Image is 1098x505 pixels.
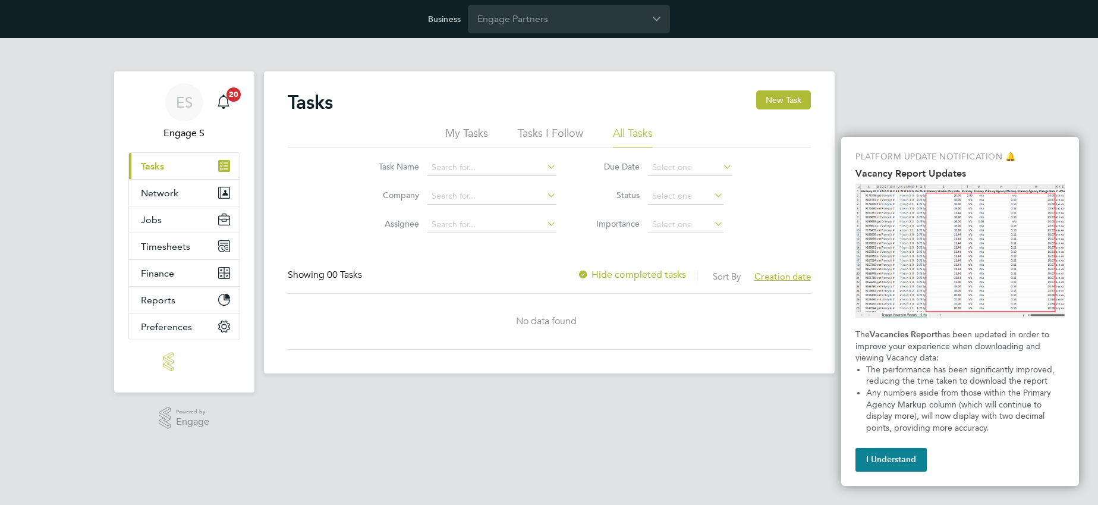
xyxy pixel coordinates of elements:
[288,90,333,114] h2: Tasks
[128,126,240,140] span: Engage S
[141,241,190,252] span: Timesheets
[366,190,419,200] label: Company
[141,214,162,225] span: Jobs
[129,260,240,286] button: Finance
[288,315,805,328] div: No data found
[754,271,811,282] span: Creation date
[128,83,240,140] a: ESEngage S
[586,218,640,229] label: Importance
[141,187,178,199] span: Network
[129,180,240,206] button: Network
[159,407,209,429] a: Powered byEngage
[648,188,723,205] input: Select one
[141,161,164,172] span: Tasks
[129,233,240,259] button: Timesheets
[648,159,732,176] input: Select one
[855,448,927,472] button: I Understand
[176,417,209,427] span: Engage
[713,271,741,282] label: Sort By
[327,269,362,281] span: 00 Tasks
[129,287,240,313] button: Reports
[427,217,556,233] input: Search for...
[427,188,556,205] input: Search for...
[870,330,937,340] strong: Vacancies Report
[866,364,1065,387] li: The performance has been significantly improved, reducing the time taken to download the report
[176,407,209,417] span: Powered by
[129,313,240,340] button: Preferences
[129,153,240,179] a: Tasks
[756,90,811,109] button: New Task
[855,330,1052,363] span: has been updated in order to improve your experience when downloading and viewing Vacancy data:
[366,161,419,172] label: Task Name
[577,269,686,281] label: Hide completed tasks
[129,206,240,233] button: Jobs
[141,321,192,333] span: Preferences
[114,71,254,393] nav: Main navigation
[141,294,175,306] span: Reports
[288,269,364,281] div: Showing
[855,184,1065,318] img: Highlight Columns with Numbers in the Vacancies Report
[855,168,1065,179] h2: Vacancy Report Updates
[855,330,870,340] span: The
[445,126,488,148] li: My Tasks
[855,151,1065,163] p: PLATFORM UPDATE NOTIFICATION 🔔
[176,95,193,110] span: ES
[586,161,640,172] label: Due Date
[613,126,653,148] li: All Tasks
[866,387,1065,434] li: Any numbers aside from those within the Primary Agency Markup column (which will continue to disp...
[128,352,240,371] a: Go to home page
[366,218,419,229] label: Assignee
[586,190,640,200] label: Status
[518,126,583,148] li: Tasks I Follow
[427,159,556,176] input: Search for...
[648,217,723,233] input: Select one
[841,137,1079,486] div: Vacancy Report Updates
[141,268,174,279] span: Finance
[212,83,235,121] a: 20
[163,352,206,371] img: engage-logo-retina.png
